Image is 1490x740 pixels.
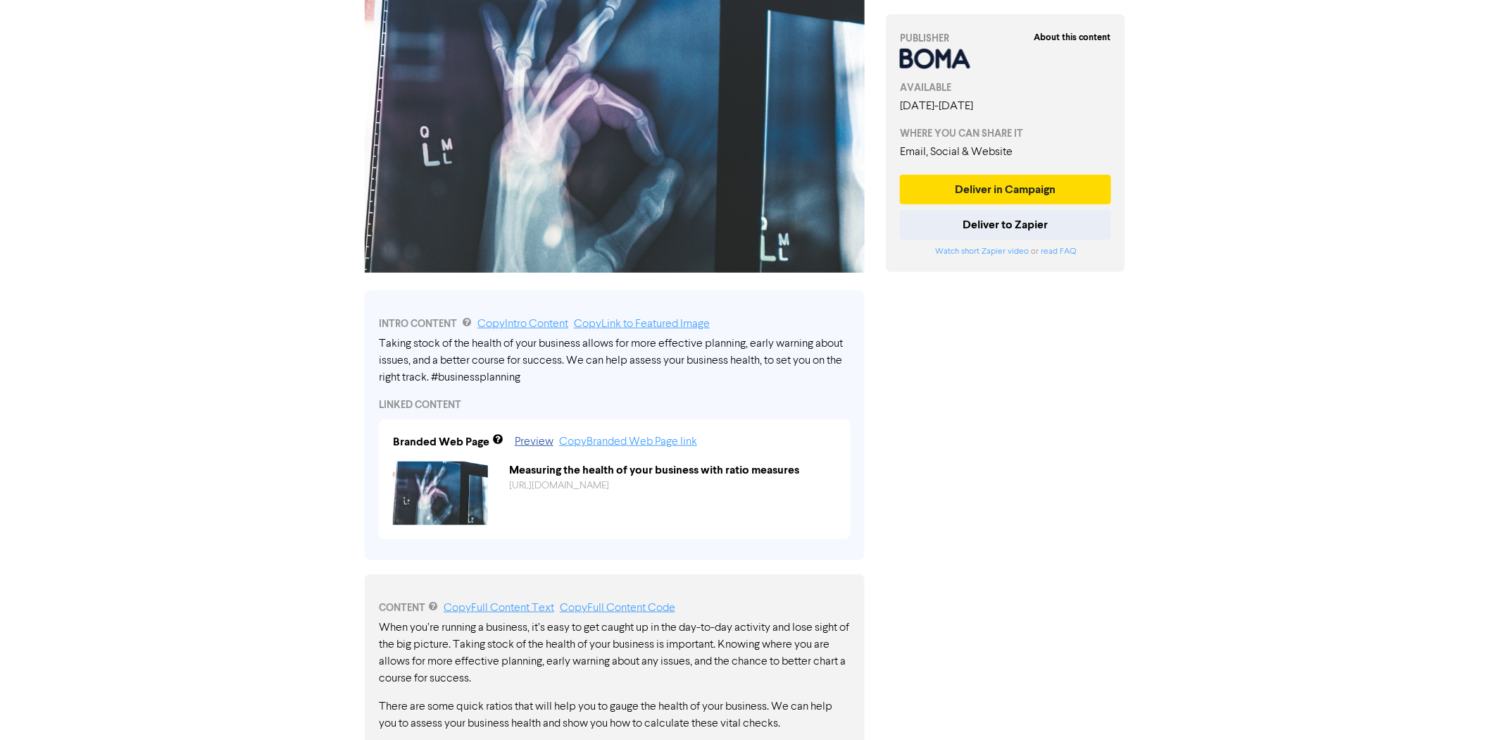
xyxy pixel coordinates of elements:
a: Preview [515,436,553,448]
a: Watch short Zapier video [935,247,1029,256]
div: WHERE YOU CAN SHARE IT [900,126,1111,141]
a: Copy Intro Content [477,319,568,330]
a: read FAQ [1041,247,1076,256]
strong: About this content [1034,32,1111,43]
div: Taking stock of the health of your business allows for more effective planning, early warning abo... [379,335,851,386]
a: Copy Branded Web Page link [559,436,697,448]
div: [DATE] - [DATE] [900,98,1111,115]
a: Copy Full Content Code [560,603,675,614]
iframe: Chat Widget [1420,672,1490,740]
div: AVAILABLE [900,80,1111,95]
div: LINKED CONTENT [379,397,851,412]
button: Deliver to Zapier [900,210,1111,240]
div: https://public2.bomamarketing.com/cp/7sO4lZ9i3gpPuil10qESMJ?sa=b2xgtoF0 [499,479,847,493]
a: Copy Full Content Text [444,603,554,614]
div: CONTENT [379,600,851,617]
p: When you’re running a business, it’s easy to get caught up in the day-to-day activity and lose si... [379,619,851,687]
div: Branded Web Page [393,433,489,450]
a: Copy Link to Featured Image [574,319,710,330]
button: Deliver in Campaign [900,175,1111,204]
div: Measuring the health of your business with ratio measures [499,462,847,479]
div: or [900,245,1111,258]
a: [URL][DOMAIN_NAME] [509,481,609,491]
div: Email, Social & Website [900,144,1111,161]
div: INTRO CONTENT [379,316,851,333]
p: There are some quick ratios that will help you to gauge the health of your business. We can help ... [379,698,851,732]
div: PUBLISHER [900,31,1111,46]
